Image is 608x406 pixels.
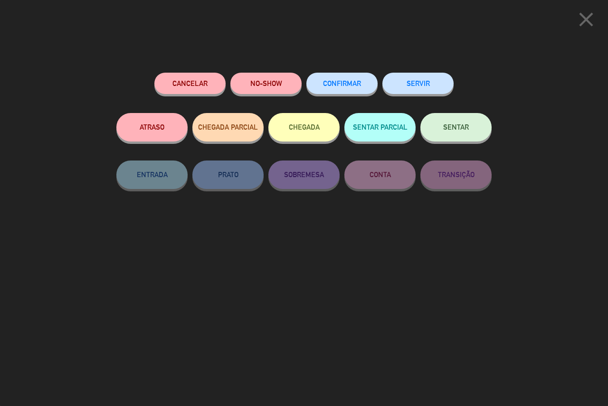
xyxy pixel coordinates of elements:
button: SERVIR [382,73,454,94]
button: SENTAR PARCIAL [344,113,416,142]
span: CHEGADA PARCIAL [198,123,258,131]
button: close [571,7,601,35]
button: NO-SHOW [230,73,302,94]
button: TRANSIÇÃO [420,161,492,189]
button: CONTA [344,161,416,189]
span: CONFIRMAR [323,79,361,87]
button: SENTAR [420,113,492,142]
button: ATRASO [116,113,188,142]
button: Cancelar [154,73,226,94]
span: SENTAR [443,123,469,131]
button: CHEGADA PARCIAL [192,113,264,142]
i: close [574,8,598,31]
button: CONFIRMAR [306,73,378,94]
button: SOBREMESA [268,161,340,189]
button: CHEGADA [268,113,340,142]
button: PRATO [192,161,264,189]
button: ENTRADA [116,161,188,189]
